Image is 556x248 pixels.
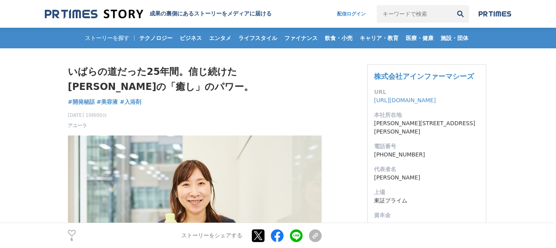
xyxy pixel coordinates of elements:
[68,122,87,129] a: アユーラ
[357,34,402,42] span: キャリア・教育
[374,111,479,119] dt: 本社所在地
[136,34,176,42] span: テクノロジー
[322,34,356,42] span: 飲食・小売
[181,232,242,239] p: ストーリーをシェアする
[374,219,479,228] dd: -
[120,98,141,106] a: #入浴剤
[235,28,280,48] a: ライフスタイル
[68,112,107,119] span: [DATE] 10時00分
[374,97,436,103] a: [URL][DOMAIN_NAME]
[374,119,479,136] dd: [PERSON_NAME][STREET_ADDRESS][PERSON_NAME]
[68,98,95,106] a: #開発秘話
[150,10,272,17] h2: 成果の裏側にあるストーリーをメディアに届ける
[374,72,474,80] a: 株式会社アインファーマシーズ
[329,5,374,23] a: 配信ログイン
[374,165,479,174] dt: 代表者名
[136,28,176,48] a: テクノロジー
[68,64,322,95] h1: いばらの道だった25年間。信じ続けた[PERSON_NAME]の「癒し」のパワー。
[45,9,143,19] img: 成果の裏側にあるストーリーをメディアに届ける
[322,28,356,48] a: 飲食・小売
[45,9,272,19] a: 成果の裏側にあるストーリーをメディアに届ける 成果の裏側にあるストーリーをメディアに届ける
[176,34,205,42] span: ビジネス
[357,28,402,48] a: キャリア・教育
[403,34,437,42] span: 医療・健康
[374,151,479,159] dd: [PHONE_NUMBER]
[452,5,469,23] button: 検索
[437,28,472,48] a: 施設・団体
[374,188,479,196] dt: 上場
[374,211,479,219] dt: 資本金
[403,28,437,48] a: 医療・健康
[437,34,472,42] span: 施設・団体
[97,98,118,106] a: #美容液
[235,34,280,42] span: ライフスタイル
[281,28,321,48] a: ファイナンス
[374,142,479,151] dt: 電話番号
[374,88,479,96] dt: URL
[374,196,479,205] dd: 東証プライム
[176,28,205,48] a: ビジネス
[377,5,452,23] input: キーワードで検索
[206,28,234,48] a: エンタメ
[68,237,76,241] p: 6
[479,11,511,17] img: prtimes
[281,34,321,42] span: ファイナンス
[206,34,234,42] span: エンタメ
[374,174,479,182] dd: [PERSON_NAME]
